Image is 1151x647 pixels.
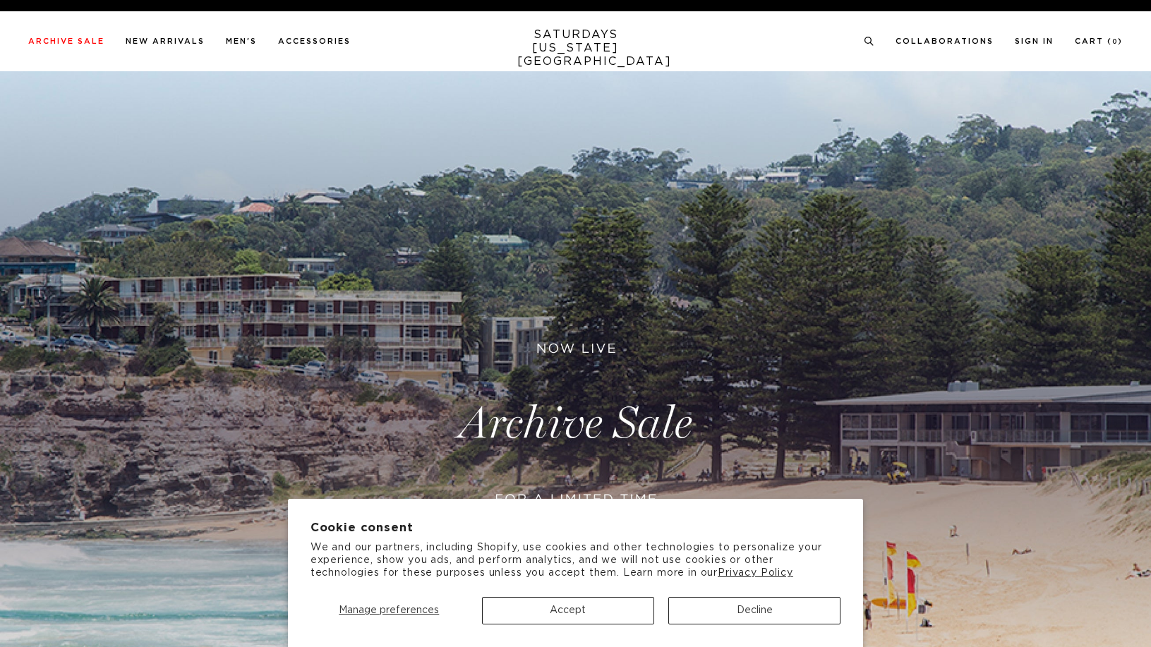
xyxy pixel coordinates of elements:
span: Manage preferences [339,605,439,615]
a: New Arrivals [126,37,205,45]
a: Collaborations [896,37,994,45]
a: Men's [226,37,257,45]
button: Manage preferences [311,597,468,624]
a: Archive Sale [28,37,104,45]
small: 0 [1112,39,1118,45]
a: Sign In [1015,37,1054,45]
a: SATURDAYS[US_STATE][GEOGRAPHIC_DATA] [517,28,634,68]
a: Cart (0) [1075,37,1123,45]
button: Decline [668,597,840,624]
a: Privacy Policy [718,568,793,578]
p: We and our partners, including Shopify, use cookies and other technologies to personalize your ex... [311,541,841,580]
a: Accessories [278,37,351,45]
h2: Cookie consent [311,521,841,535]
button: Accept [482,597,654,624]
